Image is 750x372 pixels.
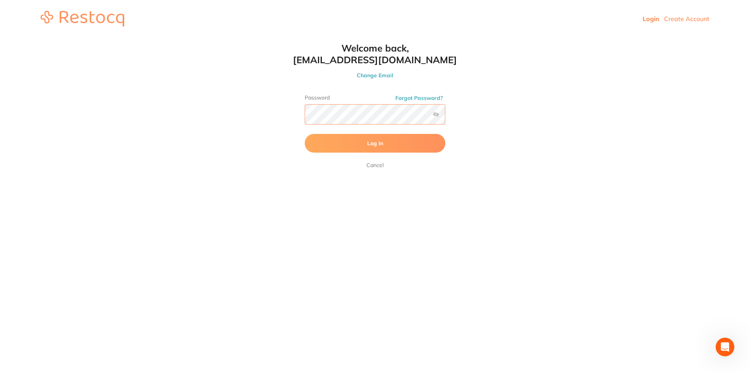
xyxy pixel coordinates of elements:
label: Password [305,94,445,101]
button: Forgot Password? [393,94,445,101]
a: Cancel [365,160,385,170]
span: Log In [367,140,383,147]
button: Change Email [289,72,461,79]
button: Log In [305,134,445,153]
iframe: Intercom live chat [716,338,734,356]
a: Create Account [664,15,709,23]
a: Login [643,15,659,23]
img: restocq_logo.svg [41,11,124,27]
h1: Welcome back, [EMAIL_ADDRESS][DOMAIN_NAME] [289,42,461,66]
